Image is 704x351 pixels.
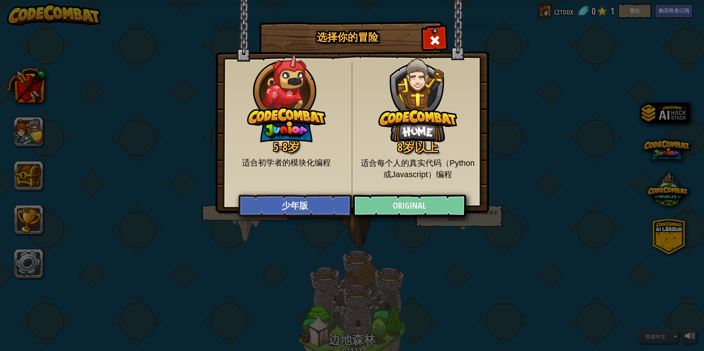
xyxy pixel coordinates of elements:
[358,141,478,154] h2: 8岁以上
[227,140,346,153] h2: 5-8岁
[353,195,466,217] a: Original
[423,28,446,51] div: Close modal
[247,49,326,142] img: CodeCombat Junior hero character
[358,157,478,180] p: 适合每个人的真实代码（Python或Javascript）编程
[238,195,351,217] a: 少年版
[272,32,423,43] h1: 选择你的冒险
[227,157,346,168] p: 适合初学者的模块化编程
[378,46,457,142] img: CodeCombat Original hero character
